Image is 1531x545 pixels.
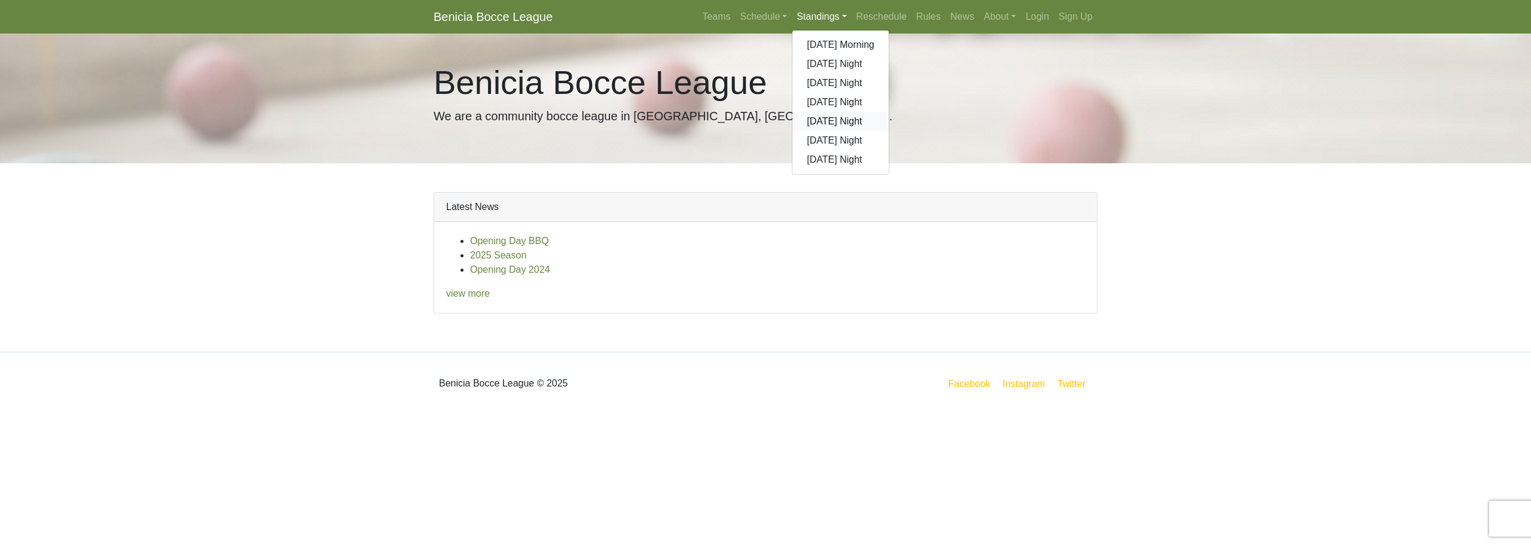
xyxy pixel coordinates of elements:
[792,5,851,29] a: Standings
[946,376,993,391] a: Facebook
[911,5,946,29] a: Rules
[434,107,1097,125] p: We are a community bocce league in [GEOGRAPHIC_DATA], [GEOGRAPHIC_DATA].
[425,362,765,405] div: Benicia Bocce League © 2025
[470,264,550,275] a: Opening Day 2024
[470,236,549,246] a: Opening Day BBQ
[1000,376,1047,391] a: Instagram
[946,5,979,29] a: News
[1055,376,1095,391] a: Twitter
[792,93,889,112] a: [DATE] Night
[434,5,553,29] a: Benicia Bocce League
[446,288,490,299] a: view more
[979,5,1021,29] a: About
[470,250,526,260] a: 2025 Season
[792,112,889,131] a: [DATE] Night
[697,5,735,29] a: Teams
[1021,5,1054,29] a: Login
[736,5,792,29] a: Schedule
[434,193,1097,222] div: Latest News
[1054,5,1097,29] a: Sign Up
[792,74,889,93] a: [DATE] Night
[792,35,889,54] a: [DATE] Morning
[434,62,1097,102] h1: Benicia Bocce League
[792,30,889,175] div: Standings
[852,5,912,29] a: Reschedule
[792,131,889,150] a: [DATE] Night
[792,150,889,169] a: [DATE] Night
[792,54,889,74] a: [DATE] Night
